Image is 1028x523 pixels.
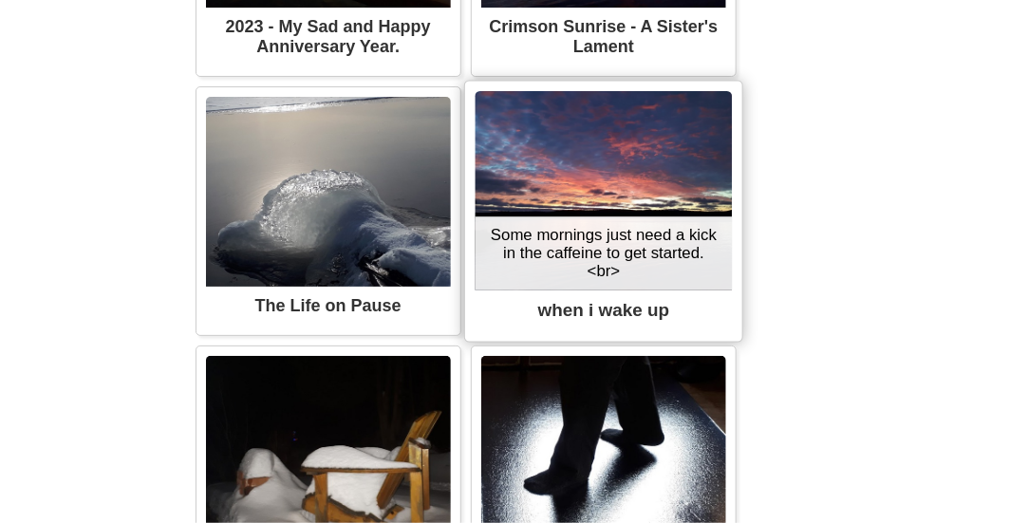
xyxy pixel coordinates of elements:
[481,8,726,66] div: Crimson Sunrise - A Sister's Lament
[206,97,451,287] img: Poem Image
[206,8,451,66] div: 2023 - My Sad and Happy Anniversary Year.
[475,91,732,331] a: Poem Image Some mornings just need a kick in the caffeine to get started. <br> when i wake up
[206,97,451,326] a: Poem Image The Life on Pause
[475,290,732,331] div: when i wake up
[475,91,732,290] img: Poem Image
[475,216,732,290] div: Some mornings just need a kick in the caffeine to get started. <br>
[206,287,451,326] div: The Life on Pause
